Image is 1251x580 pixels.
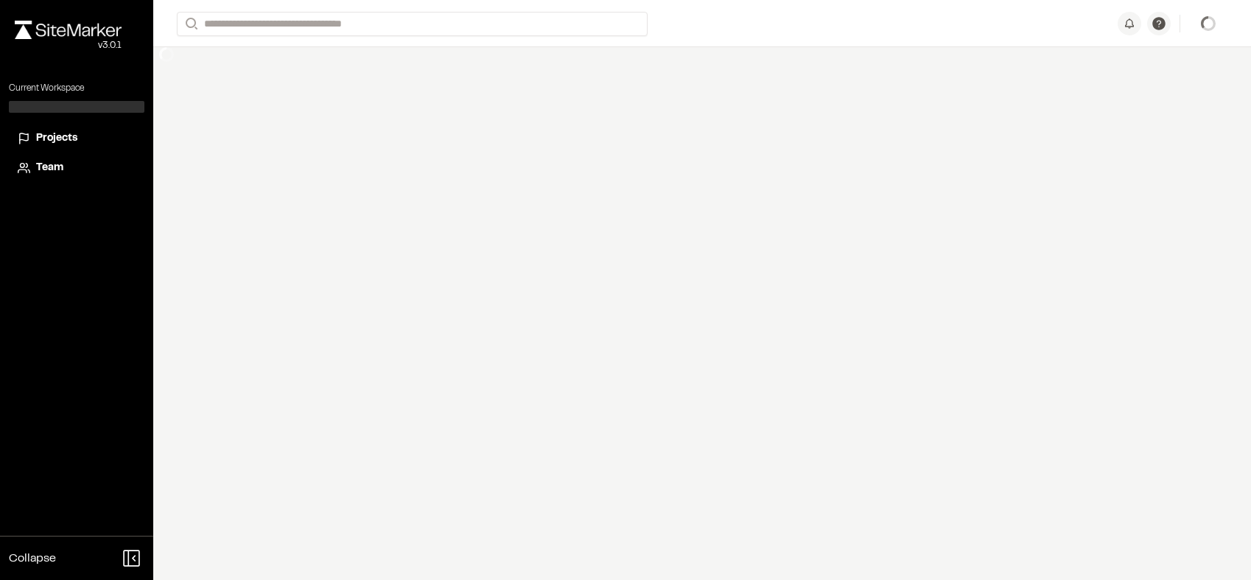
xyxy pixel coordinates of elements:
a: Projects [18,130,136,147]
span: Team [36,160,63,176]
span: Projects [36,130,77,147]
a: Team [18,160,136,176]
span: Collapse [9,550,56,567]
button: Search [177,12,203,36]
p: Current Workspace [9,82,144,95]
div: Oh geez...please don't... [15,39,122,52]
img: rebrand.png [15,21,122,39]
